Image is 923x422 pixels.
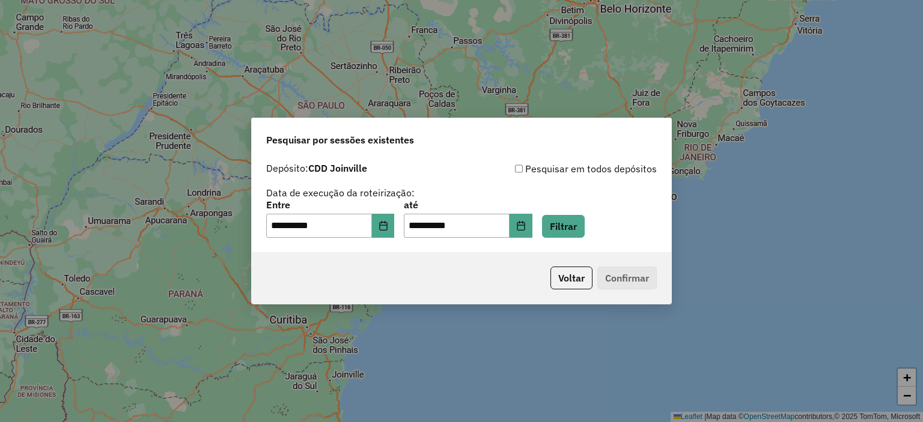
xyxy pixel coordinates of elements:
label: Depósito: [266,161,367,175]
span: Pesquisar por sessões existentes [266,133,414,147]
button: Voltar [550,267,592,289]
label: Data de execução da roteirização: [266,185,415,200]
strong: CDD Joinville [308,162,367,174]
label: Entre [266,197,394,212]
button: Choose Date [372,214,395,238]
div: Pesquisar em todos depósitos [461,161,657,176]
button: Choose Date [510,214,532,238]
button: Filtrar [542,215,585,238]
label: até [404,197,532,212]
